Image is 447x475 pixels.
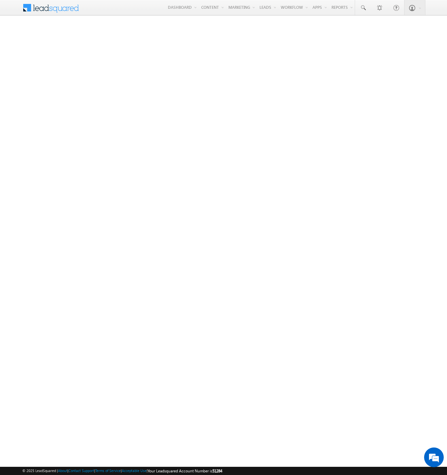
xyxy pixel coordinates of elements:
[58,468,67,473] a: About
[122,468,147,473] a: Acceptable Use
[22,468,222,474] span: © 2025 LeadSquared | | | | |
[212,468,222,473] span: 51284
[148,468,222,473] span: Your Leadsquared Account Number is
[68,468,94,473] a: Contact Support
[95,468,121,473] a: Terms of Service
